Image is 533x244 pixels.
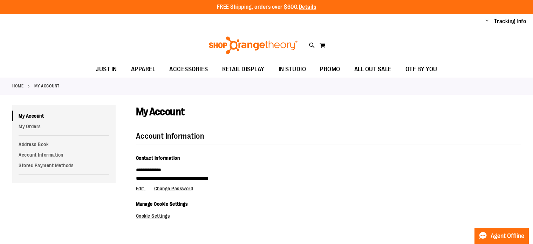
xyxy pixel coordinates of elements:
[474,228,529,244] button: Agent Offline
[494,18,526,25] a: Tracking Info
[354,61,391,77] span: ALL OUT SALE
[208,37,299,54] img: Shop Orangetheory
[136,201,188,207] span: Manage Cookie Settings
[154,186,193,191] a: Change Password
[12,83,23,89] a: Home
[131,61,156,77] span: APPAREL
[299,4,316,10] a: Details
[136,186,144,191] span: Edit
[12,160,116,171] a: Stored Payment Methods
[485,18,489,25] button: Account menu
[320,61,340,77] span: PROMO
[12,121,116,132] a: My Orders
[12,150,116,160] a: Account Information
[136,213,170,219] a: Cookie Settings
[491,233,524,239] span: Agent Offline
[34,83,60,89] strong: My Account
[136,186,153,191] a: Edit
[217,3,316,11] p: FREE Shipping, orders over $600.
[96,61,117,77] span: JUST IN
[405,61,437,77] span: OTF BY YOU
[279,61,306,77] span: IN STUDIO
[136,132,204,140] strong: Account Information
[136,106,185,118] span: My Account
[12,111,116,121] a: My Account
[169,61,208,77] span: ACCESSORIES
[136,155,180,161] span: Contact Information
[12,139,116,150] a: Address Book
[222,61,265,77] span: RETAIL DISPLAY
